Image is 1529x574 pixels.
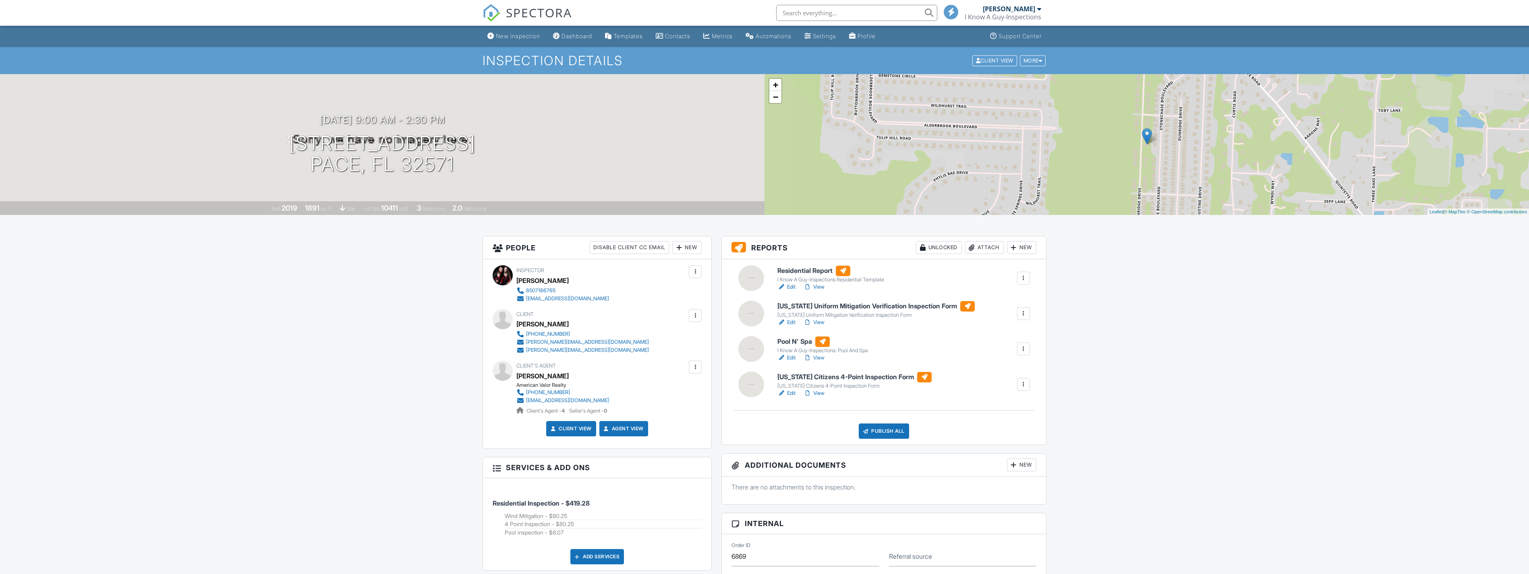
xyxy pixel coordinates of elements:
a: Zoom out [769,91,781,103]
li: Add on: Wind Mitigation [505,512,702,520]
div: Automations [756,33,791,39]
div: 2.0 [452,204,462,212]
a: [US_STATE] Uniform Mitigation Verification Inspection Form [US_STATE] Uniform Mitigation Verifica... [777,301,975,319]
div: Publish All [859,423,909,439]
div: More [1020,55,1046,66]
p: There are no attachments to this inspection. [731,483,1036,491]
div: [US_STATE] Uniform Mitigation Verification Inspection Form [777,312,975,318]
span: Client's Agent [516,363,556,369]
div: [EMAIL_ADDRESS][DOMAIN_NAME] [526,295,609,302]
a: [EMAIL_ADDRESS][DOMAIN_NAME] [516,396,609,405]
div: [PERSON_NAME] [516,318,569,330]
li: Add on: Pool inspection [505,529,702,537]
h3: Reports [722,236,1046,259]
div: Contacts [665,33,690,39]
div: | [1427,209,1529,215]
div: 3 [417,204,421,212]
div: American Valor Realty [516,382,615,388]
img: The Best Home Inspection Software - Spectora [483,4,500,22]
div: [EMAIL_ADDRESS][DOMAIN_NAME] [526,397,609,404]
div: [PHONE_NUMBER] [526,389,570,396]
a: [PERSON_NAME][EMAIL_ADDRESS][DOMAIN_NAME] [516,338,649,346]
h6: [US_STATE] Uniform Mitigation Verification Inspection Form [777,301,975,312]
span: Seller's Agent - [569,408,607,414]
a: Metrics [700,29,736,44]
a: Settings [801,29,839,44]
div: [PERSON_NAME][EMAIL_ADDRESS][DOMAIN_NAME] [526,339,649,345]
a: [PHONE_NUMBER] [516,388,609,396]
label: Order ID [731,542,750,549]
h6: Pool N' Spa [777,337,868,347]
a: Client View [549,425,592,433]
li: Service: Residential Inspection [493,484,702,543]
div: New [1007,241,1036,254]
a: View [804,283,825,291]
div: [PERSON_NAME] [516,275,569,287]
h3: Additional Documents [722,454,1046,477]
div: Add Services [570,549,624,564]
span: SPECTORA [506,4,572,21]
a: New Inspection [484,29,543,44]
span: Client's Agent - [526,408,566,414]
span: Lot Size [363,206,380,212]
div: 8507166765 [526,287,555,294]
span: slab [346,206,355,212]
div: New Inspection [496,33,540,39]
div: 1891 [305,204,319,212]
h1: [STREET_ADDRESS] Pace, FL 32571 [289,133,476,176]
a: Agent View [602,425,644,433]
a: Zoom in [769,79,781,91]
a: Edit [777,318,796,326]
h3: Services & Add ons [483,457,711,478]
div: Disable Client CC Email [590,241,669,254]
span: Client [516,311,534,317]
a: [PERSON_NAME][EMAIL_ADDRESS][DOMAIN_NAME] [516,346,649,354]
div: 2019 [282,204,297,212]
h6: [US_STATE] Citizens 4-Point Inspection Form [777,372,932,382]
div: I Know A Guy-Inspections Residential Template [777,277,884,283]
h3: [DATE] 9:00 am - 2:30 pm [320,114,445,125]
div: [PERSON_NAME] [983,5,1035,13]
span: sq.ft. [399,206,409,212]
a: Automations (Basic) [742,29,795,44]
div: I Know A Guy-Inspections [965,13,1041,21]
li: Add on: 4 Point Inspection [505,520,702,529]
label: Referral source [889,552,932,561]
div: [US_STATE] Citizens 4-Point Inspection Form [777,383,932,389]
a: Residential Report I Know A Guy-Inspections Residential Template [777,266,884,283]
h3: Internal [722,513,1046,534]
div: Attach [965,241,1004,254]
a: Templates [602,29,646,44]
div: 10411 [381,204,398,212]
div: Unlocked [916,241,962,254]
div: Settings [813,33,836,39]
a: [PERSON_NAME] [516,370,569,382]
a: [EMAIL_ADDRESS][DOMAIN_NAME] [516,295,609,303]
a: Edit [777,283,796,291]
span: Inspector [516,267,544,273]
a: Contacts [653,29,694,44]
a: [PHONE_NUMBER] [516,330,649,338]
a: SPECTORA [483,11,572,28]
a: View [804,318,825,326]
span: bedrooms [423,206,445,212]
a: Company Profile [846,29,879,44]
div: Templates [613,33,643,39]
a: Client View [972,57,1019,63]
span: sq. ft. [321,206,332,212]
div: Support Center [999,33,1042,39]
a: Leaflet [1430,209,1443,214]
div: [PHONE_NUMBER] [526,331,570,337]
span: Built [271,206,280,212]
a: Dashboard [550,29,595,44]
h1: Inspection Details [483,54,1046,68]
span: bathrooms [464,206,487,212]
a: 8507166765 [516,287,609,295]
a: Pool N' Spa I Know A Guy-Inspections: Pool And Spa [777,337,868,354]
a: Edit [777,389,796,397]
span: Residential Inspection - $419.28 [493,499,590,507]
div: Client View [972,55,1017,66]
div: Dashboard [561,33,592,39]
a: © OpenStreetMap contributors [1467,209,1527,214]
